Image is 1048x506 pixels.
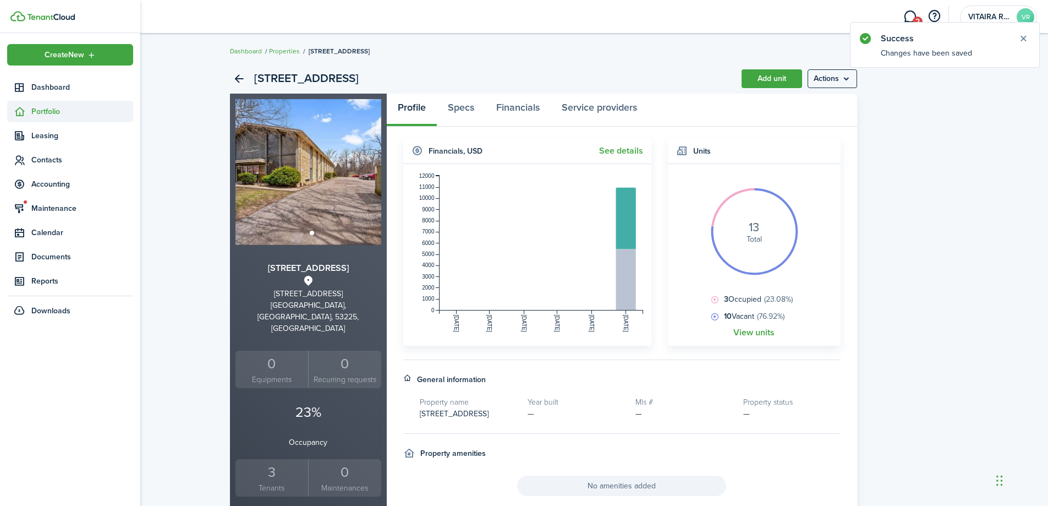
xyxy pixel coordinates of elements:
a: Add unit [742,69,802,88]
a: Reports [7,270,133,292]
span: Contacts [31,154,133,166]
tspan: 2000 [422,285,435,291]
i: 13 [749,221,759,233]
span: Vacant [721,311,784,322]
button: Close notify [1016,31,1031,46]
h4: Financials , USD [429,145,482,157]
span: VITAIRA Rental Group, LLC. [968,13,1012,21]
span: 2 [913,17,923,26]
b: 3 [724,293,728,305]
tspan: 12000 [419,173,434,179]
tspan: 6000 [422,240,435,246]
h3: [STREET_ADDRESS] [235,262,381,275]
img: Property image 0 [235,99,381,245]
p: Occupancy [235,437,381,448]
p: 23% [235,402,381,423]
tspan: 5000 [422,251,435,257]
div: 3 [238,462,306,483]
span: No amenities added [517,476,726,496]
small: Maintenances [311,482,378,494]
span: Documents [31,251,133,263]
div: [GEOGRAPHIC_DATA], [GEOGRAPHIC_DATA], 53225, [GEOGRAPHIC_DATA] [235,300,381,334]
tspan: [DATE] [453,315,459,333]
tspan: 1000 [422,296,435,302]
menu-btn: Actions [808,69,857,88]
span: Dashboard [31,81,133,93]
div: 0 [238,353,306,374]
div: 0 [311,462,378,483]
a: Service providers [551,94,648,127]
a: Dashboard [230,46,262,56]
span: — [635,408,642,420]
span: Accounting [31,178,133,190]
tspan: 0 [431,307,434,313]
tspan: 10000 [419,195,434,202]
img: TenantCloud [10,11,25,21]
iframe: Chat Widget [865,387,1048,506]
a: 0Maintenances [308,459,381,497]
h2: [STREET_ADDRESS] [254,69,359,88]
small: Equipments [238,374,306,385]
span: (76.92%) [757,311,784,322]
h4: Property amenities [420,448,486,459]
button: Open menu [7,44,133,66]
span: — [743,408,750,420]
small: Tenants [238,482,306,494]
div: 0 [311,353,378,374]
span: Leasing [31,130,133,142]
avatar-text: VR [1017,8,1034,26]
span: Occupied [721,293,793,305]
a: 0Equipments [235,351,309,389]
tspan: 7000 [422,228,435,235]
span: Maintenance [31,203,133,214]
tspan: 4000 [422,262,435,268]
span: Reports [31,275,133,287]
tspan: [DATE] [520,315,526,333]
a: Messaging [899,3,920,31]
span: Portfolio [31,106,133,117]
tspan: [DATE] [588,315,594,333]
h5: Mls # [635,396,732,408]
span: Calendar [31,227,133,238]
img: TenantCloud [27,14,75,20]
small: Recurring requests [311,374,378,385]
h5: Property status [743,396,840,408]
a: Properties [269,46,300,56]
h4: General information [417,374,486,385]
div: [STREET_ADDRESS] [235,288,381,300]
notify-body: Changes have been saved [851,47,1039,67]
tspan: [DATE] [623,315,629,333]
b: 10 [724,311,732,322]
tspan: 8000 [422,217,435,224]
h5: Year built [528,396,624,408]
div: Drag [996,464,1003,497]
span: Downloads [31,305,70,317]
tspan: 11000 [419,184,434,190]
span: [STREET_ADDRESS] [420,408,489,420]
a: View units [733,328,775,338]
a: Specs [437,94,485,127]
a: 0 Recurring requests [308,351,381,389]
notify-title: Success [881,32,1007,45]
a: Dashboard [7,77,133,98]
a: Back [230,69,249,88]
span: Create New [45,51,84,59]
span: — [528,408,534,420]
span: Total [747,233,762,245]
tspan: 9000 [422,206,435,213]
a: Financials [485,94,551,127]
a: 3Tenants [235,459,309,497]
span: (23.08%) [764,293,793,305]
button: Open resource center [925,7,943,26]
h4: Units [693,145,711,157]
tspan: 3000 [422,274,435,280]
a: See details [599,146,643,156]
span: [STREET_ADDRESS] [309,46,370,56]
button: Open menu [808,69,857,88]
tspan: [DATE] [554,315,560,333]
h5: Property name [420,396,517,408]
tspan: [DATE] [486,315,492,333]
